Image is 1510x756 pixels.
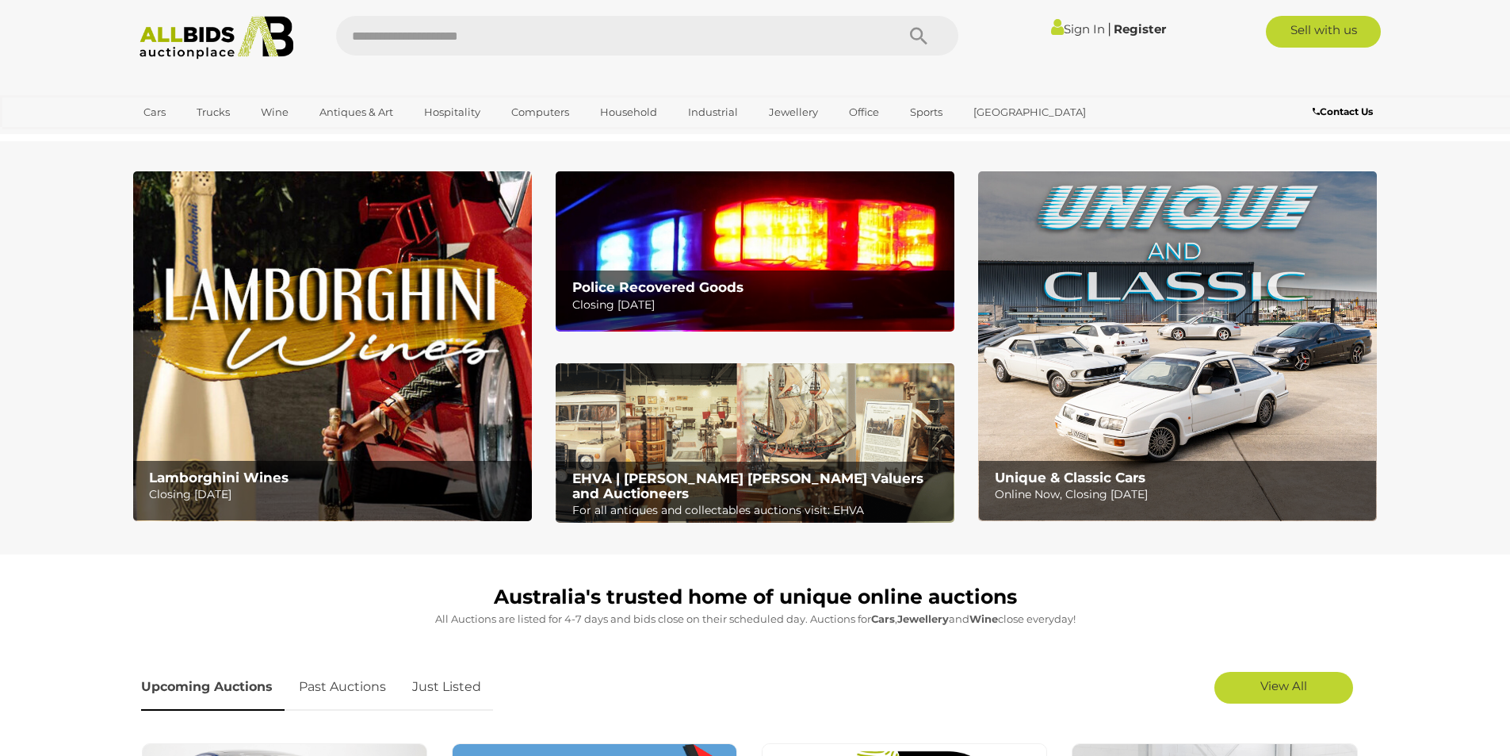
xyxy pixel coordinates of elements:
a: View All [1214,672,1353,704]
a: Wine [250,99,299,125]
a: Hospitality [414,99,491,125]
a: Jewellery [759,99,828,125]
a: Register [1114,21,1166,36]
a: Past Auctions [287,664,398,711]
a: EHVA | Evans Hastings Valuers and Auctioneers EHVA | [PERSON_NAME] [PERSON_NAME] Valuers and Auct... [556,363,954,524]
a: Trucks [186,99,240,125]
a: Police Recovered Goods Police Recovered Goods Closing [DATE] [556,171,954,331]
strong: Cars [871,612,895,625]
img: Unique & Classic Cars [978,171,1377,521]
span: View All [1260,678,1307,693]
p: Closing [DATE] [149,485,522,505]
p: Online Now, Closing [DATE] [995,485,1368,505]
a: Sign In [1051,21,1105,36]
a: Antiques & Art [309,99,403,125]
a: Computers [501,99,579,125]
img: Police Recovered Goods [556,171,954,331]
a: Sell with us [1266,16,1381,48]
a: Contact Us [1313,103,1377,121]
button: Search [879,16,958,56]
a: Household [590,99,667,125]
b: EHVA | [PERSON_NAME] [PERSON_NAME] Valuers and Auctioneers [572,470,923,501]
a: Office [839,99,889,125]
a: Cars [133,99,176,125]
h1: Australia's trusted home of unique online auctions [141,586,1370,608]
b: Lamborghini Wines [149,470,289,485]
strong: Jewellery [897,612,949,625]
b: Police Recovered Goods [572,279,744,295]
span: | [1107,20,1111,37]
a: Upcoming Auctions [141,664,285,711]
a: Industrial [678,99,748,125]
img: Allbids.com.au [131,16,303,59]
strong: Wine [969,612,998,625]
img: EHVA | Evans Hastings Valuers and Auctioneers [556,363,954,524]
a: Just Listed [400,664,493,711]
p: All Auctions are listed for 4-7 days and bids close on their scheduled day. Auctions for , and cl... [141,610,1370,628]
a: Unique & Classic Cars Unique & Classic Cars Online Now, Closing [DATE] [978,171,1377,521]
b: Unique & Classic Cars [995,470,1145,485]
p: Closing [DATE] [572,295,946,315]
b: Contact Us [1313,106,1373,117]
a: Sports [900,99,953,125]
a: Lamborghini Wines Lamborghini Wines Closing [DATE] [133,171,532,521]
a: [GEOGRAPHIC_DATA] [963,99,1096,125]
p: For all antiques and collectables auctions visit: EHVA [572,501,946,520]
img: Lamborghini Wines [133,171,532,521]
